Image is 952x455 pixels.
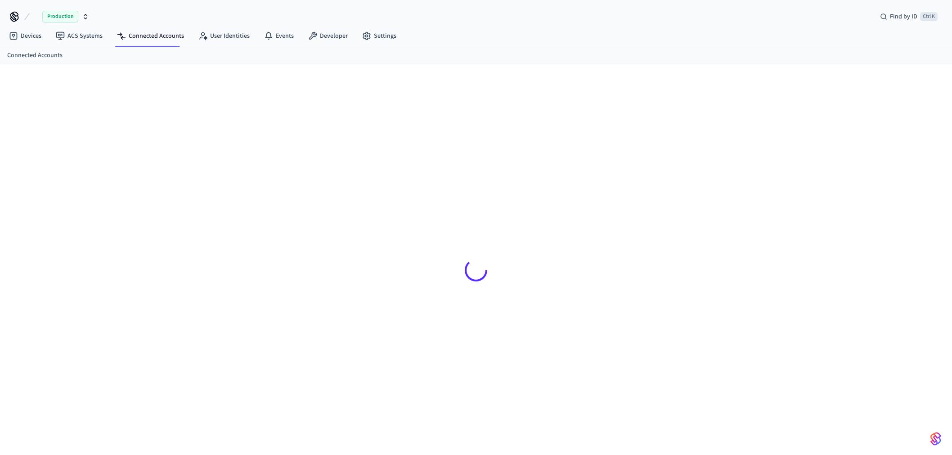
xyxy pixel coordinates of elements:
[2,28,49,44] a: Devices
[110,28,191,44] a: Connected Accounts
[42,11,78,22] span: Production
[920,12,938,21] span: Ctrl K
[49,28,110,44] a: ACS Systems
[191,28,257,44] a: User Identities
[301,28,355,44] a: Developer
[7,51,63,60] a: Connected Accounts
[873,9,945,25] div: Find by IDCtrl K
[930,432,941,446] img: SeamLogoGradient.69752ec5.svg
[890,12,917,21] span: Find by ID
[355,28,404,44] a: Settings
[257,28,301,44] a: Events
